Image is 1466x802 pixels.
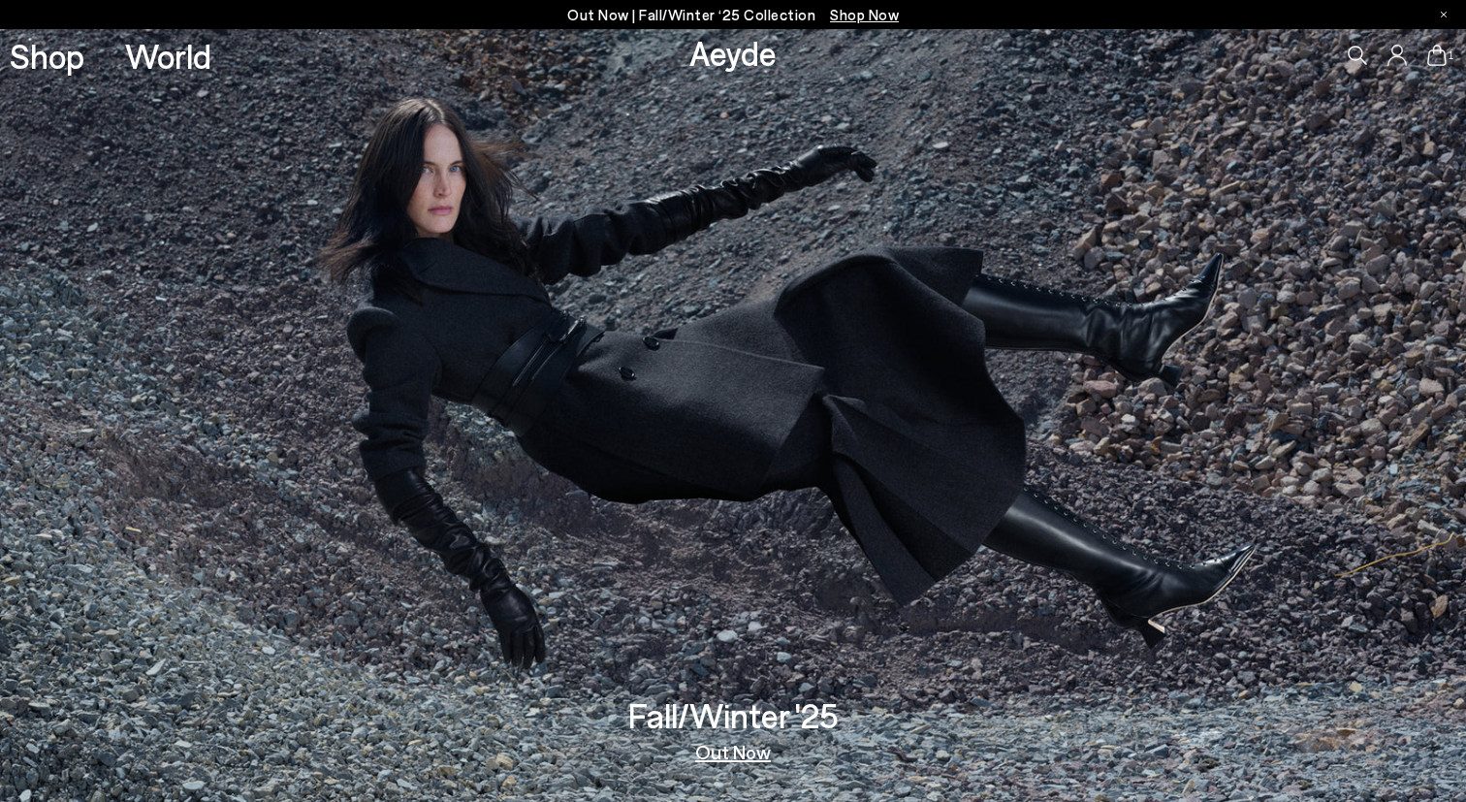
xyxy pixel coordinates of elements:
[830,6,899,23] span: Navigate to /collections/new-in
[689,32,777,73] a: Aeyde
[125,39,211,73] a: World
[1427,45,1447,66] a: 1
[628,698,839,732] h3: Fall/Winter '25
[695,742,771,761] a: Out Now
[10,39,84,73] a: Shop
[1447,50,1456,61] span: 1
[567,3,899,27] p: Out Now | Fall/Winter ‘25 Collection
